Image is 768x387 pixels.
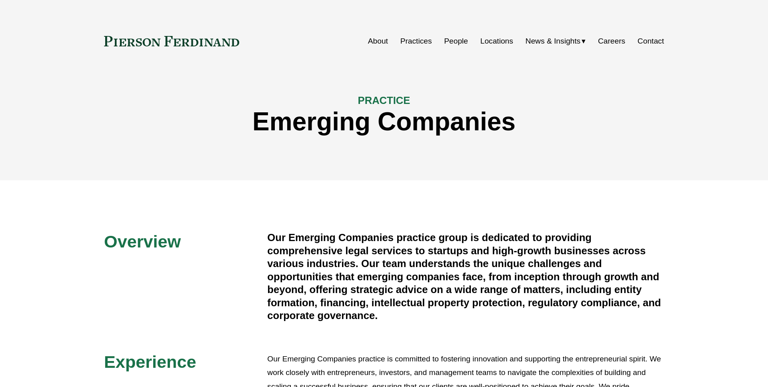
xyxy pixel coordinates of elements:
a: Contact [638,34,664,49]
h1: Emerging Companies [104,107,664,136]
span: Overview [104,232,181,251]
span: News & Insights [526,34,581,48]
a: Careers [598,34,625,49]
a: People [444,34,468,49]
a: Practices [400,34,432,49]
span: PRACTICE [358,95,410,106]
h4: Our Emerging Companies practice group is dedicated to providing comprehensive legal services to s... [267,231,664,322]
a: folder dropdown [526,34,586,49]
a: Locations [480,34,513,49]
span: Experience [104,352,196,371]
a: About [368,34,388,49]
